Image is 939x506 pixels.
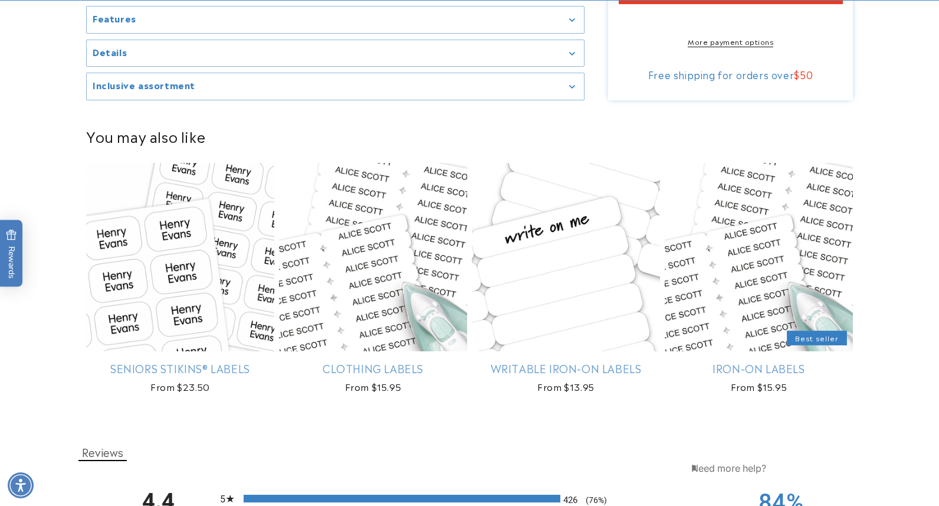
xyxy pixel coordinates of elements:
[86,127,853,145] h2: You may also like
[6,229,17,278] span: Rewards
[86,361,274,375] a: Seniors Stikins® Labels
[563,495,577,505] span: 426
[665,361,853,375] a: Iron-On Labels
[220,494,235,505] span: 5
[691,450,927,494] iframe: Gorgias Floating Chat
[8,472,34,498] div: Accessibility Menu
[279,361,467,375] a: Clothing Labels
[93,12,136,24] h2: Features
[87,40,584,67] summary: Details
[472,361,660,375] a: Writable Iron-On Labels
[220,495,719,502] li: 426 5-star reviews, 76% of total reviews
[87,73,584,100] summary: Inclusive assortment
[800,67,813,81] span: 50
[87,6,584,33] summary: Features
[619,36,843,47] a: More payment options
[78,443,127,461] button: Reviews
[93,46,127,58] h2: Details
[794,67,800,81] span: $
[619,68,843,80] div: Free shipping for orders over
[580,495,607,505] span: (76%)
[93,79,195,91] h2: Inclusive assortment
